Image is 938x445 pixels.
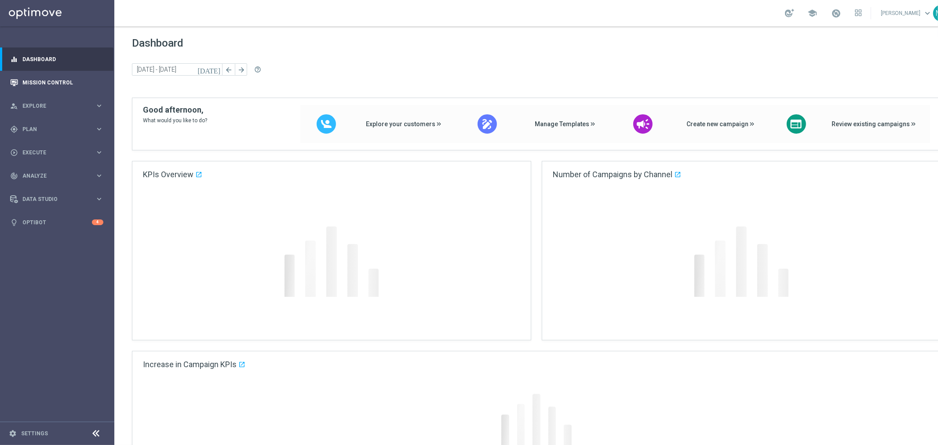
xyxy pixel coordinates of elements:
i: lightbulb [10,219,18,226]
i: person_search [10,102,18,110]
button: track_changes Analyze keyboard_arrow_right [10,172,104,179]
i: keyboard_arrow_right [95,125,103,133]
button: play_circle_outline Execute keyboard_arrow_right [10,149,104,156]
i: gps_fixed [10,125,18,133]
div: Optibot [10,211,103,234]
span: Execute [22,150,95,155]
div: Data Studio [10,195,95,203]
span: keyboard_arrow_down [923,8,932,18]
div: Plan [10,125,95,133]
a: Dashboard [22,47,103,71]
button: gps_fixed Plan keyboard_arrow_right [10,126,104,133]
i: settings [9,430,17,438]
button: lightbulb Optibot 4 [10,219,104,226]
i: play_circle_outline [10,149,18,157]
button: person_search Explore keyboard_arrow_right [10,102,104,109]
button: equalizer Dashboard [10,56,104,63]
span: school [807,8,817,18]
span: Analyze [22,173,95,179]
span: Plan [22,127,95,132]
div: Analyze [10,172,95,180]
div: Mission Control [10,71,103,94]
button: Data Studio keyboard_arrow_right [10,196,104,203]
a: [PERSON_NAME]keyboard_arrow_down [880,7,933,20]
i: equalizer [10,55,18,63]
div: Execute [10,149,95,157]
i: keyboard_arrow_right [95,171,103,180]
i: track_changes [10,172,18,180]
div: Dashboard [10,47,103,71]
button: Mission Control [10,79,104,86]
i: keyboard_arrow_right [95,148,103,157]
a: Settings [21,431,48,436]
div: Explore [10,102,95,110]
a: Optibot [22,211,92,234]
i: keyboard_arrow_right [95,195,103,203]
span: Explore [22,103,95,109]
i: keyboard_arrow_right [95,102,103,110]
a: Mission Control [22,71,103,94]
span: Data Studio [22,197,95,202]
div: 4 [92,219,103,225]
